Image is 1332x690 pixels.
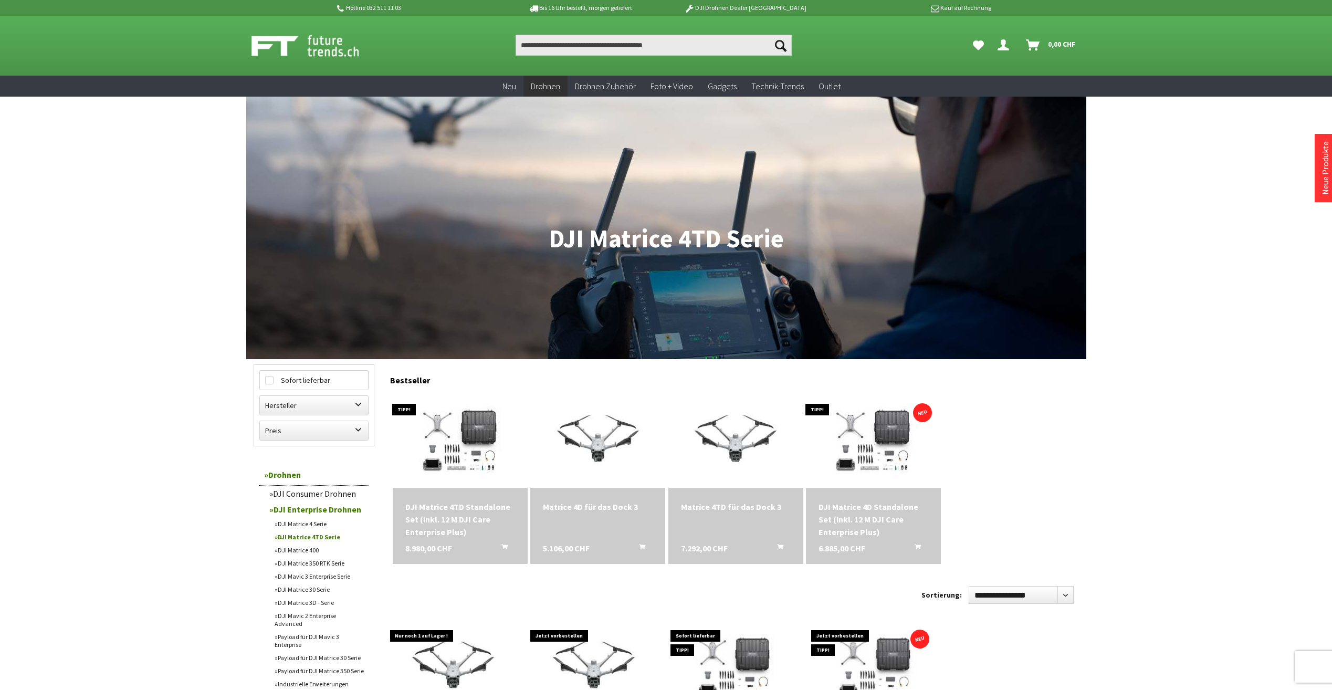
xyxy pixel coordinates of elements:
span: 7.292,00 CHF [681,542,728,555]
button: In den Warenkorb [489,542,514,556]
a: Technik-Trends [744,76,811,97]
span: 5.106,00 CHF [543,542,590,555]
span: Technik-Trends [751,81,804,91]
label: Sortierung: [921,587,962,603]
h1: DJI Matrice 4TD Serie [254,226,1079,252]
span: Drohnen [531,81,560,91]
a: DJI Matrice 3D - Serie [269,596,369,609]
label: Hersteller [260,396,368,415]
img: Shop Futuretrends - zur Startseite wechseln [251,33,382,59]
span: Foto + Video [651,81,693,91]
button: In den Warenkorb [626,542,652,556]
a: DJI Matrice 400 [269,543,369,557]
div: Matrice 4D für das Dock 3 [543,500,653,513]
a: Foto + Video [643,76,700,97]
a: Drohnen [259,464,369,486]
span: 8.980,00 CHF [405,542,452,555]
a: DJI Matrice 350 RTK Serie [269,557,369,570]
a: Meine Favoriten [968,35,989,56]
img: Matrice 4TD für das Dock 3 [673,393,799,488]
input: Produkt, Marke, Kategorie, EAN, Artikelnummer… [516,35,792,56]
div: DJI Matrice 4D Standalone Set (inkl. 12 M DJI Care Enterprise Plus) [819,500,928,538]
span: Outlet [819,81,841,91]
img: DJI Matrice 4D Standalone Set (inkl. 12 M DJI Care Enterprise Plus) [807,393,939,488]
img: DJI Matrice 4TD Standalone Set (inkl. 12 M DJI Care Enterprise Plus) [394,393,526,488]
a: DJI Matrice 4D Standalone Set (inkl. 12 M DJI Care Enterprise Plus) 6.885,00 CHF In den Warenkorb [819,500,928,538]
button: In den Warenkorb [764,542,790,556]
a: Matrice 4D für das Dock 3 5.106,00 CHF In den Warenkorb [543,500,653,513]
p: DJI Drohnen Dealer [GEOGRAPHIC_DATA] [663,2,827,14]
a: DJI Matrice 30 Serie [269,583,369,596]
a: DJI Mavic 2 Enterprise Advanced [269,609,369,630]
a: Payload für DJI Matrice 30 Serie [269,651,369,664]
a: DJI Matrice 4 Serie [269,517,369,530]
a: Neu [495,76,523,97]
a: DJI Enterprise Drohnen [264,501,369,517]
a: Gadgets [700,76,744,97]
label: Sofort lieferbar [260,371,368,390]
a: DJI Matrice 4TD Standalone Set (inkl. 12 M DJI Care Enterprise Plus) 8.980,00 CHF In den Warenkorb [405,500,515,538]
a: Outlet [811,76,848,97]
img: Matrice 4D für das Dock 3 [535,393,661,488]
a: Warenkorb [1022,35,1081,56]
p: Bis 16 Uhr bestellt, morgen geliefert. [499,2,663,14]
div: Bestseller [390,364,1079,391]
span: Drohnen Zubehör [575,81,636,91]
span: Neu [502,81,516,91]
span: Gadgets [708,81,737,91]
a: Neue Produkte [1320,141,1330,195]
span: 0,00 CHF [1048,36,1076,53]
p: Hotline 032 511 11 03 [335,2,499,14]
a: Drohnen Zubehör [568,76,643,97]
p: Kauf auf Rechnung [827,2,991,14]
a: DJI Matrice 4TD Serie [269,530,369,543]
a: Dein Konto [993,35,1018,56]
a: DJI Consumer Drohnen [264,486,369,501]
span: 6.885,00 CHF [819,542,865,555]
a: Payload für DJI Mavic 3 Enterprise [269,630,369,651]
div: Matrice 4TD für das Dock 3 [681,500,791,513]
button: Suchen [770,35,792,56]
div: DJI Matrice 4TD Standalone Set (inkl. 12 M DJI Care Enterprise Plus) [405,500,515,538]
a: Drohnen [523,76,568,97]
a: DJI Mavic 3 Enterprise Serie [269,570,369,583]
a: Payload für DJI Matrice 350 Serie [269,664,369,677]
button: In den Warenkorb [902,542,927,556]
a: Matrice 4TD für das Dock 3 7.292,00 CHF In den Warenkorb [681,500,791,513]
label: Preis [260,421,368,440]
